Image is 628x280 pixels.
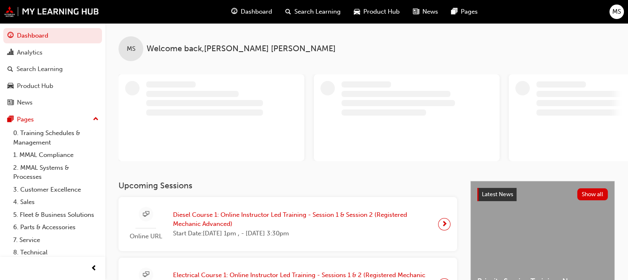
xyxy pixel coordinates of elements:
a: 1. MMAL Compliance [10,149,102,161]
span: Product Hub [363,7,400,17]
div: Search Learning [17,64,63,74]
img: mmal [4,6,99,17]
span: next-icon [441,218,448,230]
a: 2. MMAL Systems & Processes [10,161,102,183]
a: Product Hub [3,78,102,94]
a: 3. Customer Excellence [10,183,102,196]
span: car-icon [354,7,360,17]
span: pages-icon [451,7,457,17]
span: search-icon [285,7,291,17]
span: prev-icon [91,263,97,274]
div: Pages [17,115,34,124]
button: DashboardAnalyticsSearch LearningProduct HubNews [3,26,102,112]
a: news-iconNews [406,3,445,20]
a: 4. Sales [10,196,102,209]
span: Pages [461,7,478,17]
div: Product Hub [17,81,53,91]
span: MS [612,7,621,17]
a: 5. Fleet & Business Solutions [10,209,102,221]
span: News [422,7,438,17]
span: news-icon [7,99,14,107]
span: car-icon [7,83,14,90]
button: MS [609,5,624,19]
span: Online URL [125,232,166,241]
a: 8. Technical [10,246,102,259]
button: Show all [577,188,608,200]
span: pages-icon [7,116,14,123]
span: Search Learning [294,7,341,17]
a: pages-iconPages [445,3,484,20]
span: MS [127,44,135,54]
a: Analytics [3,45,102,60]
a: search-iconSearch Learning [279,3,347,20]
h3: Upcoming Sessions [118,181,457,190]
span: news-icon [413,7,419,17]
a: 6. Parts & Accessories [10,221,102,234]
a: 7. Service [10,234,102,247]
a: 0. Training Schedules & Management [10,127,102,149]
span: guage-icon [231,7,237,17]
a: Dashboard [3,28,102,43]
div: Analytics [17,48,43,57]
span: guage-icon [7,32,14,40]
span: Diesel Course 1: Online Instructor Led Training - Session 1 & Session 2 (Registered Mechanic Adva... [173,210,431,229]
span: sessionType_ONLINE_URL-icon [143,209,149,220]
a: Online URLDiesel Course 1: Online Instructor Led Training - Session 1 & Session 2 (Registered Mec... [125,204,450,244]
span: chart-icon [7,49,14,57]
a: Search Learning [3,62,102,77]
a: guage-iconDashboard [225,3,279,20]
button: Pages [3,112,102,127]
span: Latest News [482,191,513,198]
div: News [17,98,33,107]
span: up-icon [93,114,99,125]
a: Latest NewsShow all [477,188,608,201]
span: search-icon [7,66,13,73]
span: Welcome back , [PERSON_NAME] [PERSON_NAME] [147,44,336,54]
span: Start Date: [DATE] 1pm , - [DATE] 3:30pm [173,229,431,238]
span: Dashboard [241,7,272,17]
span: sessionType_ONLINE_URL-icon [143,270,149,280]
a: car-iconProduct Hub [347,3,406,20]
a: News [3,95,102,110]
